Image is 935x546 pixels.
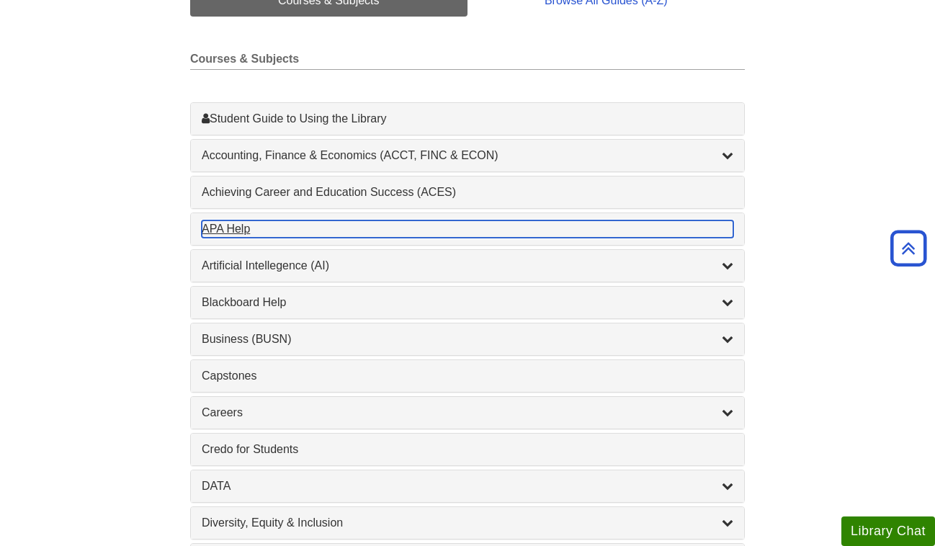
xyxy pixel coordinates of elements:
a: Careers [202,404,733,421]
a: Capstones [202,367,733,385]
a: Achieving Career and Education Success (ACES) [202,184,733,201]
a: APA Help [202,220,733,238]
a: Business (BUSN) [202,331,733,348]
button: Library Chat [841,516,935,546]
a: Artificial Intellegence (AI) [202,257,733,274]
a: Accounting, Finance & Economics (ACCT, FINC & ECON) [202,147,733,164]
a: DATA [202,478,733,495]
a: Blackboard Help [202,294,733,311]
a: Diversity, Equity & Inclusion [202,514,733,532]
h2: Courses & Subjects [190,53,745,70]
a: Student Guide to Using the Library [202,110,733,127]
a: Back to Top [885,238,931,258]
a: Credo for Students [202,441,733,458]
